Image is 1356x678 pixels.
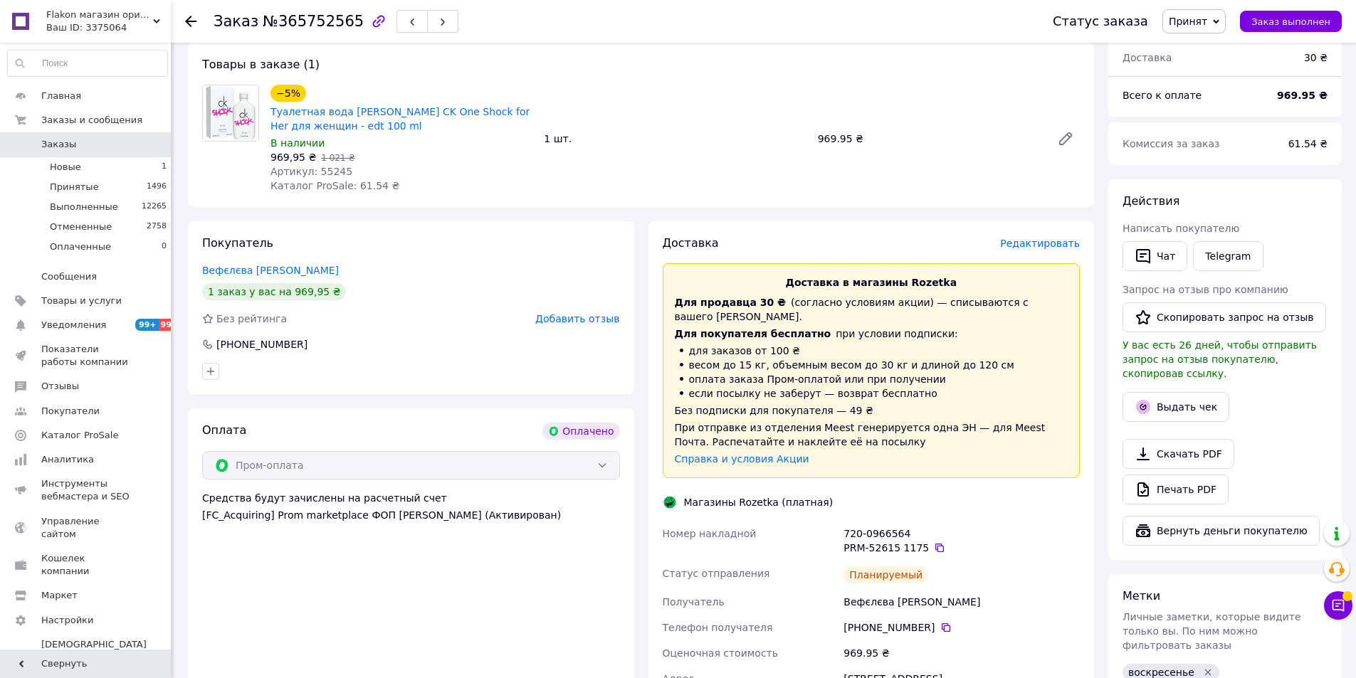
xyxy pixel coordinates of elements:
span: Комиссия за заказ [1123,138,1220,149]
span: Для продавца 30 ₴ [675,297,787,308]
span: Номер накладной [663,528,757,539]
button: Чат с покупателем [1324,591,1352,620]
div: Магазины Rozetka (платная) [680,495,837,509]
span: Оценочная стоимость [663,647,779,659]
span: Для покупателя бесплатно [675,328,831,339]
span: Действия [1123,194,1179,208]
div: [PHONE_NUMBER] [843,620,1080,635]
div: 30 ₴ [1295,42,1336,73]
a: Справка и условия Акции [675,453,809,465]
span: 2758 [147,221,167,233]
span: Товары в заказе (1) [202,58,320,71]
b: 969.95 ₴ [1277,90,1328,101]
span: Оплаченные [50,240,111,253]
span: Покупатели [41,405,100,418]
span: 12265 [142,201,167,213]
span: Покупатель [202,236,273,250]
span: Добавить отзыв [535,313,619,324]
div: Без подписки для покупателя — 49 ₴ [675,403,1068,418]
span: Каталог ProSale [41,429,118,442]
span: 0 [162,240,167,253]
span: Без рейтинга [216,313,287,324]
img: Туалетная вода Calvin Klein CK One Shock for Her для женщин - edt 100 ml [203,85,258,141]
div: Вефєлєва [PERSON_NAME] [841,589,1083,615]
span: У вас есть 26 дней, чтобы отправить запрос на отзыв покупателю, скопировав ссылку. [1123,339,1317,379]
span: №365752565 [263,13,364,30]
span: Настройки [41,614,93,627]
button: Выдать чек [1123,392,1229,422]
svg: Удалить метку [1202,667,1214,678]
span: Принят [1169,16,1207,27]
span: Телефон получателя [663,622,773,633]
li: для заказов от 100 ₴ [675,344,1068,358]
div: Статус заказа [1053,14,1148,28]
span: Отмененные [50,221,112,233]
span: Уведомления [41,319,106,332]
span: 99+ [159,319,182,331]
span: Статус отправления [663,568,770,579]
span: Сообщения [41,270,97,283]
span: Всего к оплате [1123,90,1202,101]
div: Ваш ID: 3375064 [46,21,171,34]
div: Вернуться назад [185,14,196,28]
span: Инструменты вебмастера и SEO [41,477,132,503]
span: Заказы [41,138,76,151]
div: 969.95 ₴ [841,640,1083,666]
div: при условии подписки: [675,327,1068,341]
a: Скачать PDF [1123,439,1234,469]
div: PRM-52615 1175 [843,541,1080,555]
span: Доставка в магазины Rozetka [785,277,957,288]
input: Поиск [8,51,167,76]
button: Скопировать запрос на отзыв [1123,302,1326,332]
span: 99+ [135,319,159,331]
div: Планируемый [843,566,928,583]
span: Главная [41,90,81,102]
div: −5% [270,85,306,102]
span: Аналитика [41,453,94,466]
div: 1 шт. [538,129,811,149]
span: Показатели работы компании [41,343,132,369]
span: Редактировать [1000,238,1080,249]
button: Заказ выполнен [1240,11,1342,32]
div: Оплачено [542,423,619,440]
span: 61.54 ₴ [1288,138,1328,149]
div: 720-0966564 [841,521,1083,561]
span: Заказы и сообщения [41,114,142,127]
a: Вефєлєва [PERSON_NAME] [202,265,339,276]
span: Каталог ProSale: 61.54 ₴ [270,180,399,191]
span: Выполненные [50,201,118,213]
span: 969,95 ₴ [270,152,316,163]
span: Управление сайтом [41,515,132,541]
span: Принятые [50,181,99,194]
span: Маркет [41,589,78,602]
span: В наличии [270,137,325,149]
span: Личные заметки, которые видите только вы. По ним можно фильтровать заказы [1123,611,1301,651]
div: [FC_Acquiring] Prom marketplace ФОП [PERSON_NAME] (Активирован) [202,508,620,522]
button: Вернуть деньги покупателю [1123,516,1320,546]
a: Редактировать [1051,125,1080,153]
span: 1 021 ₴ [321,153,354,163]
li: если посылку не заберут — возврат бесплатно [675,386,1068,401]
span: Доставка [663,236,719,250]
span: [DEMOGRAPHIC_DATA] и счета [41,638,147,677]
span: Новые [50,161,81,174]
span: Оплата [202,423,246,437]
a: Печать PDF [1123,475,1229,504]
span: Артикул: 55245 [270,166,352,177]
span: Метки [1123,589,1160,603]
button: Чат [1123,241,1187,271]
div: 1 заказ у вас на 969,95 ₴ [202,283,346,300]
span: Кошелек компании [41,552,132,578]
div: Средства будут зачислены на расчетный счет [202,491,620,522]
span: 1 [162,161,167,174]
span: Заказ выполнен [1251,16,1330,27]
span: Запрос на отзыв про компанию [1123,284,1288,295]
li: весом до 15 кг, объемным весом до 30 кг и длиной до 120 см [675,358,1068,372]
span: Flakon магазин оригинальной парфюмерии [46,9,153,21]
div: При отправке из отделения Meest генерируется одна ЭН — для Meest Почта. Распечатайте и наклейте е... [675,420,1068,449]
span: Получатель [663,596,725,608]
a: Telegram [1193,241,1263,271]
span: Заказ [214,13,258,30]
a: Туалетная вода [PERSON_NAME] CK One Shock for Her для женщин - edt 100 ml [270,106,530,132]
div: (согласно условиям акции) — списываются с вашего [PERSON_NAME]. [675,295,1068,324]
